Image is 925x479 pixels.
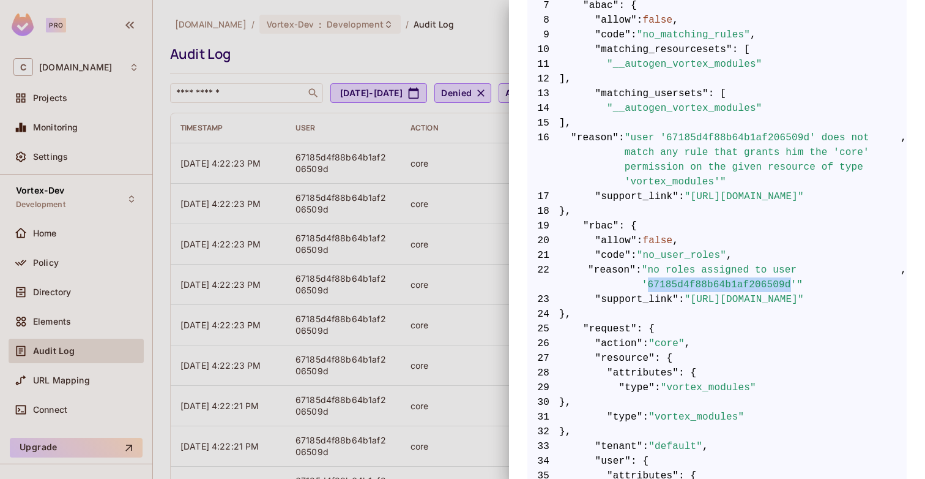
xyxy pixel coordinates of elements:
[527,336,559,351] span: 26
[527,130,559,189] span: 16
[527,204,559,219] span: 18
[583,322,637,336] span: "request"
[595,28,631,42] span: "code"
[732,42,750,57] span: : [
[672,233,678,248] span: ,
[678,366,696,380] span: : {
[595,42,732,57] span: "matching_resourcesets"
[527,72,559,86] span: 12
[527,454,559,469] span: 34
[607,57,762,72] span: "__autogen_vortex_modules"
[607,101,762,116] span: "__autogen_vortex_modules"
[685,292,804,307] span: "[URL][DOMAIN_NAME]"
[527,219,559,233] span: 19
[527,13,559,28] span: 8
[637,248,726,263] span: "no_user_roles"
[527,189,559,204] span: 17
[527,395,559,410] span: 30
[527,72,907,86] span: ],
[595,351,655,366] span: "resource"
[595,454,631,469] span: "user"
[527,395,907,410] span: },
[708,86,726,101] span: : [
[631,28,637,42] span: :
[595,292,679,307] span: "support_link"
[643,233,673,248] span: false
[527,410,559,424] span: 31
[625,130,901,189] span: "user '67185d4f88b64b1af206509d' does not match any rule that grants him the 'core' permission on...
[655,380,661,395] span: :
[527,292,559,307] span: 23
[527,57,559,72] span: 11
[527,307,559,322] span: 24
[595,189,679,204] span: "support_link"
[527,86,559,101] span: 13
[750,28,756,42] span: ,
[527,42,559,57] span: 10
[619,219,637,233] span: : {
[619,380,655,395] span: "type"
[527,248,559,263] span: 21
[527,351,559,366] span: 27
[527,424,559,439] span: 32
[637,322,655,336] span: : {
[527,366,559,380] span: 28
[527,116,907,130] span: ],
[678,292,685,307] span: :
[702,439,708,454] span: ,
[527,263,559,292] span: 22
[527,380,559,395] span: 29
[527,28,559,42] span: 9
[637,13,643,28] span: :
[685,189,804,204] span: "[URL][DOMAIN_NAME]"
[726,248,732,263] span: ,
[643,13,673,28] span: false
[527,116,559,130] span: 15
[527,424,907,439] span: },
[527,439,559,454] span: 33
[685,336,691,351] span: ,
[637,28,750,42] span: "no_matching_rules"
[648,336,685,351] span: "core"
[527,233,559,248] span: 20
[648,439,702,454] span: "default"
[527,322,559,336] span: 25
[901,130,907,189] span: ,
[619,130,625,189] span: :
[527,307,907,322] span: },
[588,263,636,292] span: "reason"
[595,233,637,248] span: "allow"
[642,263,901,292] span: "no roles assigned to user '67185d4f88b64b1af206509d'"
[672,13,678,28] span: ,
[901,263,907,292] span: ,
[583,219,619,233] span: "rbac"
[595,439,643,454] span: "tenant"
[678,189,685,204] span: :
[607,410,643,424] span: "type"
[595,86,708,101] span: "matching_usersets"
[631,454,648,469] span: : {
[595,13,637,28] span: "allow"
[643,336,649,351] span: :
[595,248,631,263] span: "code"
[595,336,643,351] span: "action"
[648,410,744,424] span: "vortex_modules"
[637,233,643,248] span: :
[631,248,637,263] span: :
[643,439,649,454] span: :
[655,351,672,366] span: : {
[636,263,642,292] span: :
[571,130,619,189] span: "reason"
[661,380,756,395] span: "vortex_modules"
[643,410,649,424] span: :
[607,366,678,380] span: "attributes"
[527,204,907,219] span: },
[527,101,559,116] span: 14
